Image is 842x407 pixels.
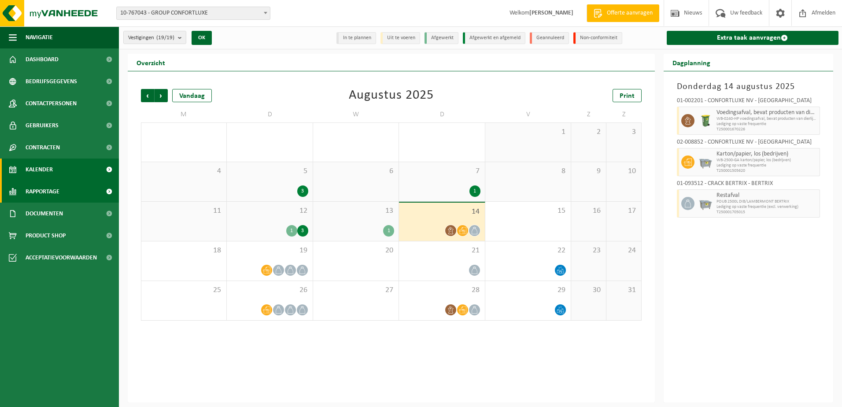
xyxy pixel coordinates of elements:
[403,246,480,255] span: 21
[141,107,227,122] td: M
[349,89,434,102] div: Augustus 2025
[128,31,174,44] span: Vestigingen
[613,89,642,102] a: Print
[26,225,66,247] span: Product Shop
[576,285,602,295] span: 30
[318,166,394,176] span: 6
[530,32,569,44] li: Geannuleerd
[716,158,818,163] span: WB-2500-GA karton/papier, los (bedrijven)
[403,166,480,176] span: 7
[146,246,222,255] span: 18
[26,48,59,70] span: Dashboard
[155,89,168,102] span: Volgende
[318,246,394,255] span: 20
[403,207,480,217] span: 14
[26,26,53,48] span: Navigatie
[297,225,308,237] div: 3
[231,206,308,216] span: 12
[611,166,637,176] span: 10
[576,127,602,137] span: 2
[716,199,818,204] span: POUB 2500L DIB/LAMBERMONT BERTRIX
[667,31,839,45] a: Extra taak aanvragen
[383,225,394,237] div: 1
[146,166,222,176] span: 4
[716,163,818,168] span: Lediging op vaste frequentie
[571,107,606,122] td: Z
[463,32,525,44] li: Afgewerkt en afgemeld
[116,7,270,20] span: 10-767043 - GROUP CONFORTLUXE
[313,107,399,122] td: W
[576,246,602,255] span: 23
[227,107,313,122] td: D
[231,246,308,255] span: 19
[26,115,59,137] span: Gebruikers
[490,285,566,295] span: 29
[318,285,394,295] span: 27
[490,127,566,137] span: 1
[425,32,458,44] li: Afgewerkt
[699,114,712,127] img: WB-0240-HPE-GN-50
[611,246,637,255] span: 24
[485,107,571,122] td: V
[576,166,602,176] span: 9
[611,127,637,137] span: 3
[490,206,566,216] span: 15
[123,31,186,44] button: Vestigingen(19/19)
[611,285,637,295] span: 31
[587,4,659,22] a: Offerte aanvragen
[716,204,818,210] span: Lediging op vaste frequentie (excl. verwerking)
[231,166,308,176] span: 5
[128,54,174,71] h2: Overzicht
[677,139,820,148] div: 02-008852 - CONFORTLUXE NV - [GEOGRAPHIC_DATA]
[716,127,818,132] span: T250001670226
[605,9,655,18] span: Offerte aanvragen
[26,181,59,203] span: Rapportage
[26,247,97,269] span: Acceptatievoorwaarden
[716,192,818,199] span: Restafval
[716,151,818,158] span: Karton/papier, los (bedrijven)
[26,203,63,225] span: Documenten
[231,285,308,295] span: 26
[146,285,222,295] span: 25
[26,159,53,181] span: Kalender
[573,32,622,44] li: Non-conformiteit
[172,89,212,102] div: Vandaag
[677,80,820,93] h3: Donderdag 14 augustus 2025
[716,210,818,215] span: T250001705015
[699,197,712,210] img: WB-2500-GAL-GY-01
[576,206,602,216] span: 16
[286,225,297,237] div: 1
[403,285,480,295] span: 28
[117,7,270,19] span: 10-767043 - GROUP CONFORTLUXE
[716,116,818,122] span: WB-0240-HP voedingsafval, bevat producten van dierlijke oors
[297,185,308,197] div: 3
[716,122,818,127] span: Lediging op vaste frequentie
[399,107,485,122] td: D
[26,137,60,159] span: Contracten
[664,54,719,71] h2: Dagplanning
[611,206,637,216] span: 17
[620,92,635,100] span: Print
[26,70,77,92] span: Bedrijfsgegevens
[677,98,820,107] div: 01-002201 - CONFORTLUXE NV - [GEOGRAPHIC_DATA]
[318,206,394,216] span: 13
[716,168,818,174] span: T250001505620
[469,185,480,197] div: 1
[336,32,376,44] li: In te plannen
[380,32,420,44] li: Uit te voeren
[606,107,642,122] td: Z
[699,155,712,169] img: WB-2500-GAL-GY-01
[490,166,566,176] span: 8
[141,89,154,102] span: Vorige
[192,31,212,45] button: OK
[716,109,818,116] span: Voedingsafval, bevat producten van dierlijke oorsprong, onverpakt, categorie 3
[146,206,222,216] span: 11
[26,92,77,115] span: Contactpersonen
[156,35,174,41] count: (19/19)
[677,181,820,189] div: 01-093512 - CRACK BERTRIX - BERTRIX
[529,10,573,16] strong: [PERSON_NAME]
[490,246,566,255] span: 22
